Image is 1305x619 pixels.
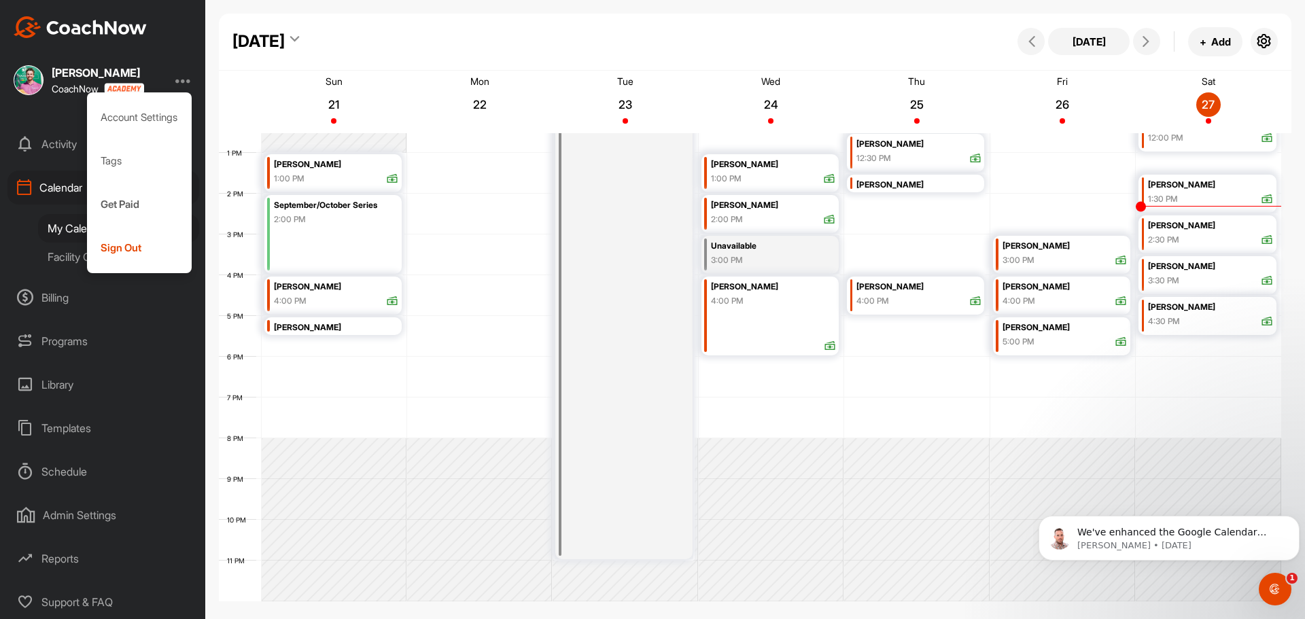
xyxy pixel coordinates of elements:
div: [PERSON_NAME] [1148,300,1273,315]
div: 9 PM [219,475,257,483]
div: Billing [7,281,199,315]
p: 21 [321,98,346,111]
div: 10 PM [219,516,260,524]
div: 3:30 PM [1148,275,1179,287]
div: Sign Out [87,226,192,270]
div: 4:30 PM [1148,315,1180,328]
div: [PERSON_NAME] [1003,238,1127,254]
p: Tue [617,75,633,87]
a: September 25, 2025 [844,71,990,133]
div: [PERSON_NAME] [711,157,835,173]
div: [PERSON_NAME] [856,137,981,152]
div: 3:00 PM [711,254,816,266]
div: Templates [7,411,199,445]
div: 5:00 PM [1003,336,1034,348]
div: [PERSON_NAME] [1003,279,1127,295]
iframe: Intercom live chat [1259,573,1291,605]
span: + [1200,35,1206,49]
div: [PERSON_NAME] [274,279,398,295]
button: +Add [1188,27,1242,56]
a: September 27, 2025 [1136,71,1281,133]
div: 12:00 PM [1148,132,1183,144]
div: 1:30 PM [1148,193,1178,205]
div: Account Settings [87,96,192,139]
div: 2:00 PM [274,213,398,226]
div: 4:00 PM [1003,295,1035,307]
div: September/October Series [274,198,398,213]
div: [PERSON_NAME] [274,157,398,173]
button: [DATE] [1048,28,1130,55]
div: [PERSON_NAME] [856,279,981,295]
div: Calendar [7,171,199,205]
span: 1 [1287,573,1298,584]
div: 4 PM [219,271,257,279]
p: Wed [761,75,780,87]
div: Tags [87,139,192,183]
div: [PERSON_NAME] [1148,218,1273,234]
a: September 21, 2025 [261,71,406,133]
img: square_b9766a750916adaee4143e2b92a72f2b.jpg [14,65,43,95]
div: [PERSON_NAME] [1148,259,1273,275]
div: 12:30 PM [856,152,891,164]
p: Thu [908,75,925,87]
div: Programs [7,324,199,358]
div: 2:30 PM [1148,234,1179,246]
a: September 23, 2025 [553,71,698,133]
p: Mon [470,75,489,87]
a: September 24, 2025 [698,71,843,133]
div: Admin Settings [7,498,199,532]
div: Unavailable [711,238,816,254]
div: [PERSON_NAME] [711,198,835,213]
p: Sat [1202,75,1215,87]
span: We've enhanced the Google Calendar integration for a more seamless experience. If you haven't lin... [44,39,247,185]
img: CoachNow acadmey [104,83,144,94]
div: 7 PM [219,393,256,402]
p: Sun [326,75,343,87]
div: CoachNow [52,83,144,94]
div: 2 PM [219,190,257,198]
div: 4:00 PM [711,295,744,307]
div: 2:00 PM [711,213,743,226]
div: Facility Calendar [38,243,199,271]
div: [PERSON_NAME] [711,279,835,295]
p: 24 [759,98,783,111]
div: 4:00 PM [274,295,307,307]
img: CoachNow [14,16,147,38]
div: Support & FAQ [7,585,199,619]
div: [PERSON_NAME] [274,320,398,336]
div: 1 PM [219,149,256,157]
p: 27 [1196,98,1221,111]
div: [PERSON_NAME] [52,67,144,78]
div: 8 PM [219,434,257,442]
div: Activity [7,127,199,161]
div: 1:00 PM [711,173,742,185]
div: Library [7,368,199,402]
iframe: Intercom notifications message [1033,487,1305,582]
p: Fri [1057,75,1068,87]
div: Get Paid [87,183,192,226]
div: [DATE] [232,29,285,54]
div: 4:00 PM [856,295,889,307]
div: [PERSON_NAME] [856,177,981,193]
p: 23 [613,98,638,111]
div: Schedule [7,455,199,489]
div: 3:00 PM [1003,254,1034,266]
div: Reports [7,542,199,576]
div: 6 PM [219,353,257,361]
div: [PERSON_NAME] [1148,177,1273,193]
p: 22 [468,98,492,111]
p: Message from Alex, sent 1d ago [44,52,249,65]
p: 26 [1050,98,1075,111]
div: My Calendar [38,214,199,243]
div: [PERSON_NAME] [1003,320,1127,336]
p: 25 [905,98,929,111]
a: September 22, 2025 [406,71,552,133]
a: September 26, 2025 [990,71,1135,133]
div: 1:00 PM [274,173,304,185]
div: 3 PM [219,230,257,238]
div: 11 PM [219,556,258,565]
div: 5 PM [219,312,257,320]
